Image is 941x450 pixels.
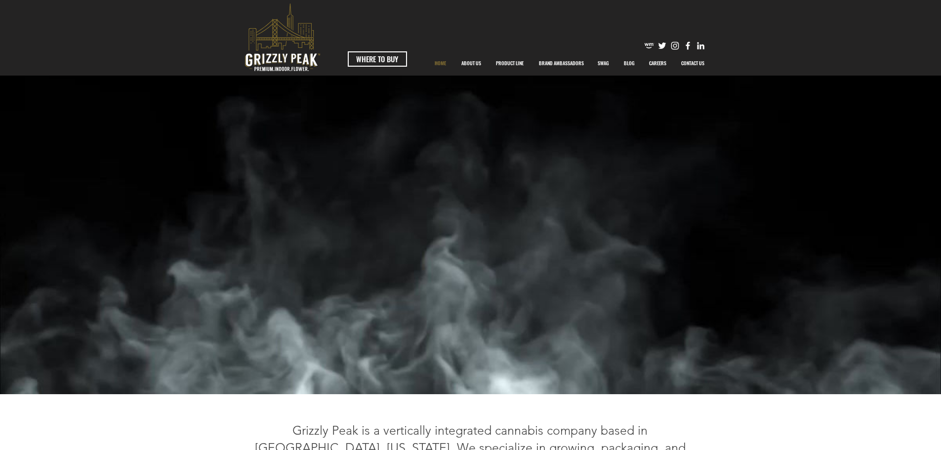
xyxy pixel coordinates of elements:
div: Your Video Title video player [183,76,749,394]
img: Facebook [683,41,693,51]
img: Twitter [657,41,667,51]
span: WHERE TO BUY [356,54,398,64]
p: HOME [430,51,451,76]
div: BRAND AMBASSADORS [532,51,590,76]
img: Likedin [696,41,706,51]
img: Instagram [670,41,680,51]
p: PRODUCT LINE [491,51,529,76]
a: PRODUCT LINE [489,51,532,76]
img: weedmaps [644,41,655,51]
a: HOME [427,51,454,76]
p: BLOG [619,51,640,76]
a: CAREERS [642,51,674,76]
a: ABOUT US [454,51,489,76]
ul: Social Bar [644,41,706,51]
p: CONTACT US [676,51,709,76]
svg: premium-indoor-flower [245,3,320,71]
a: BLOG [616,51,642,76]
p: SWAG [593,51,614,76]
a: SWAG [590,51,616,76]
a: CONTACT US [674,51,712,76]
a: WHERE TO BUY [348,51,407,67]
p: BRAND AMBASSADORS [534,51,589,76]
p: CAREERS [644,51,671,76]
nav: Site [427,51,712,76]
p: ABOUT US [456,51,486,76]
